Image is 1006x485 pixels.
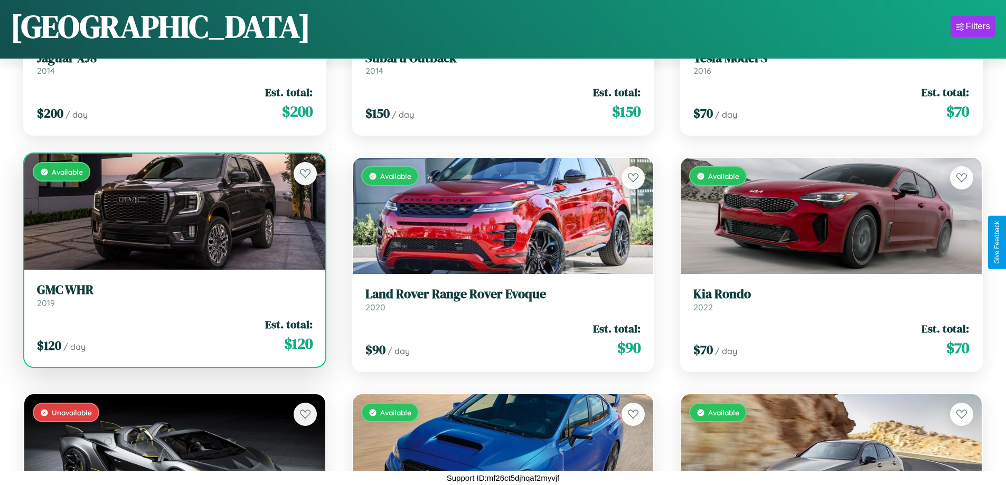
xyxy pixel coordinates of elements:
a: Land Rover Range Rover Evoque2020 [365,287,641,312]
h3: Land Rover Range Rover Evoque [365,287,641,302]
span: Est. total: [593,84,641,100]
a: Jaguar XJ82014 [37,51,313,77]
span: Available [52,167,83,176]
span: Available [708,408,739,417]
span: Est. total: [265,84,313,100]
span: Est. total: [265,317,313,332]
span: 2019 [37,298,55,308]
button: Filters [951,16,995,37]
div: Filters [966,21,990,32]
span: 2016 [693,65,711,76]
span: / day [715,109,737,120]
span: Est. total: [922,84,969,100]
div: Give Feedback [993,221,1001,264]
span: Unavailable [52,408,92,417]
a: GMC WHR2019 [37,282,313,308]
span: $ 200 [37,104,63,122]
span: $ 120 [37,337,61,354]
a: Kia Rondo2022 [693,287,969,312]
span: Est. total: [922,321,969,336]
span: $ 200 [282,101,313,122]
span: / day [392,109,414,120]
a: Tesla Model S2016 [693,51,969,77]
span: Available [380,172,411,180]
h3: Kia Rondo [693,287,969,302]
h3: GMC WHR [37,282,313,298]
span: $ 70 [946,101,969,122]
span: Available [380,408,411,417]
span: $ 90 [617,337,641,358]
span: / day [65,109,88,120]
span: $ 70 [693,104,713,122]
span: $ 90 [365,341,386,358]
span: / day [715,346,737,356]
span: 2022 [693,302,713,312]
a: Subaru Outback2014 [365,51,641,77]
span: Est. total: [593,321,641,336]
span: $ 70 [693,341,713,358]
span: $ 150 [612,101,641,122]
span: / day [388,346,410,356]
span: $ 120 [284,333,313,354]
span: $ 70 [946,337,969,358]
span: 2014 [37,65,55,76]
h1: [GEOGRAPHIC_DATA] [11,5,311,48]
span: / day [63,341,86,352]
span: 2014 [365,65,383,76]
span: Available [708,172,739,180]
span: $ 150 [365,104,390,122]
span: 2020 [365,302,386,312]
p: Support ID: mf26ct5djhqaf2myvjf [447,471,559,485]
